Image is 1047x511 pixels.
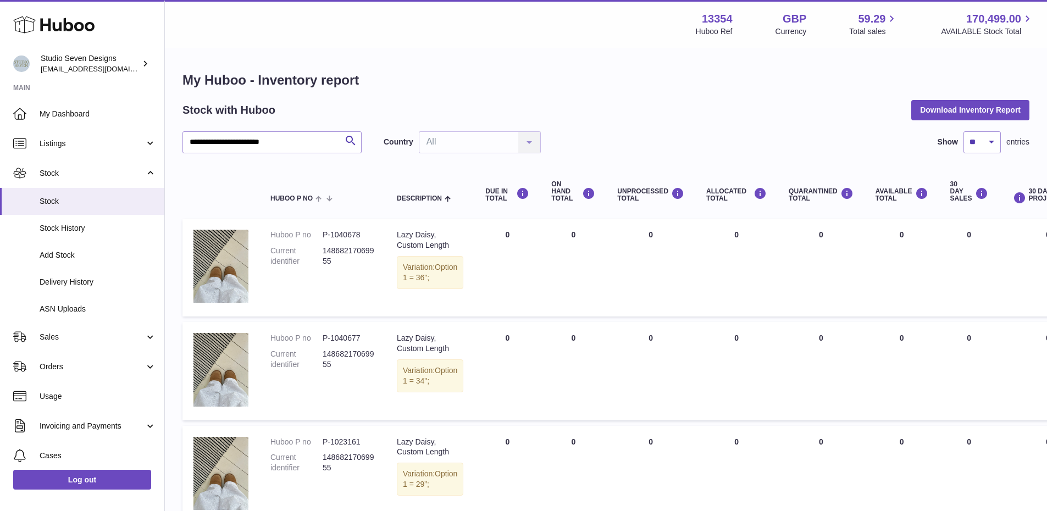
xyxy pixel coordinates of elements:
div: QUARANTINED Total [789,187,854,202]
div: Studio Seven Designs [41,53,140,74]
div: ALLOCATED Total [706,187,767,202]
a: 59.29 Total sales [849,12,898,37]
span: Invoicing and Payments [40,421,145,431]
span: 59.29 [858,12,885,26]
a: 170,499.00 AVAILABLE Stock Total [941,12,1034,37]
dd: 14868217069955 [323,452,375,473]
td: 0 [606,219,695,316]
span: Usage [40,391,156,402]
td: 0 [939,219,999,316]
div: AVAILABLE Total [876,187,928,202]
span: Option 1 = 36"; [403,263,457,282]
dd: P-1023161 [323,437,375,447]
div: Lazy Daisy, Custom Length [397,333,463,354]
span: Stock [40,196,156,207]
label: Country [384,137,413,147]
span: Huboo P no [270,195,313,202]
span: Orders [40,362,145,372]
span: 170,499.00 [966,12,1021,26]
span: 0 [819,230,823,239]
img: product image [193,437,248,510]
div: DUE IN TOTAL [485,187,529,202]
button: Download Inventory Report [911,100,1029,120]
td: 0 [606,322,695,420]
td: 0 [939,322,999,420]
strong: GBP [783,12,806,26]
td: 0 [540,219,606,316]
span: Delivery History [40,277,156,287]
div: Lazy Daisy, Custom Length [397,230,463,251]
h2: Stock with Huboo [182,103,275,118]
td: 0 [474,219,540,316]
dd: P-1040678 [323,230,375,240]
span: Stock [40,168,145,179]
span: AVAILABLE Stock Total [941,26,1034,37]
span: ASN Uploads [40,304,156,314]
dt: Huboo P no [270,333,323,343]
td: 0 [865,322,939,420]
div: Huboo Ref [696,26,733,37]
h1: My Huboo - Inventory report [182,71,1029,89]
dt: Huboo P no [270,230,323,240]
strong: 13354 [702,12,733,26]
dt: Huboo P no [270,437,323,447]
img: internalAdmin-13354@internal.huboo.com [13,55,30,72]
img: product image [193,333,248,406]
span: 0 [819,437,823,446]
div: Variation: [397,463,463,496]
dd: P-1040677 [323,333,375,343]
div: Currency [775,26,807,37]
div: Lazy Daisy, Custom Length [397,437,463,458]
dd: 14868217069955 [323,349,375,370]
dd: 14868217069955 [323,246,375,266]
span: 0 [819,334,823,342]
td: 0 [540,322,606,420]
span: Cases [40,451,156,461]
a: Log out [13,470,151,490]
span: Description [397,195,442,202]
span: Add Stock [40,250,156,260]
span: [EMAIL_ADDRESS][DOMAIN_NAME] [41,64,162,73]
div: Variation: [397,256,463,289]
td: 0 [474,322,540,420]
dt: Current identifier [270,246,323,266]
td: 0 [695,322,778,420]
span: Sales [40,332,145,342]
div: UNPROCESSED Total [617,187,684,202]
div: Variation: [397,359,463,392]
dt: Current identifier [270,349,323,370]
td: 0 [865,219,939,316]
td: 0 [695,219,778,316]
span: entries [1006,137,1029,147]
img: product image [193,230,248,303]
span: Total sales [849,26,898,37]
div: ON HAND Total [551,181,595,203]
span: Stock History [40,223,156,234]
span: Listings [40,138,145,149]
dt: Current identifier [270,452,323,473]
div: 30 DAY SALES [950,181,988,203]
span: My Dashboard [40,109,156,119]
label: Show [938,137,958,147]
